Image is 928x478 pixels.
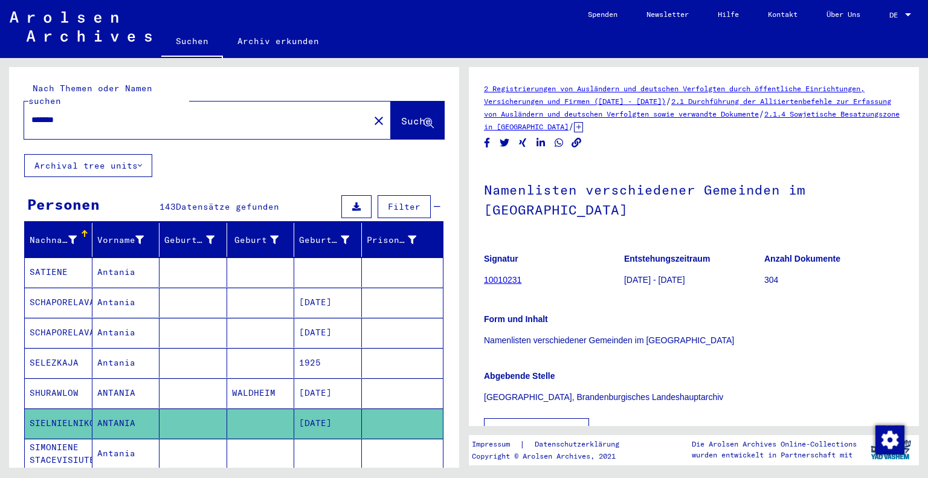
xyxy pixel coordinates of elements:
div: Vorname [97,234,144,247]
mat-cell: Antania [92,288,160,317]
div: Nachname [30,230,92,250]
b: Abgebende Stelle [484,371,555,381]
p: [DATE] - [DATE] [624,274,764,286]
span: / [569,121,574,132]
mat-header-cell: Vorname [92,223,160,257]
div: Geburtsdatum [299,230,364,250]
button: Filter [378,195,431,218]
mat-cell: [DATE] [294,288,362,317]
mat-cell: [DATE] [294,378,362,408]
mat-cell: SCHAPORELAVA [25,288,92,317]
mat-header-cell: Geburtsdatum [294,223,362,257]
div: Geburtsname [164,230,230,250]
mat-cell: SIMONIENE STACEVISIUTE [25,439,92,468]
div: Geburtsdatum [299,234,349,247]
span: DE [889,11,903,19]
p: [GEOGRAPHIC_DATA], Brandenburgisches Landeshauptarchiv [484,391,904,404]
button: Share on WhatsApp [553,135,565,150]
mat-cell: ANTANIA [92,409,160,438]
mat-cell: Antania [92,318,160,347]
b: Anzahl Dokumente [764,254,840,263]
div: Prisoner # [367,234,417,247]
mat-cell: Antania [92,348,160,378]
div: Prisoner # [367,230,432,250]
p: Namenlisten verschiedener Gemeinden im [GEOGRAPHIC_DATA] [484,334,904,347]
mat-label: Nach Themen oder Namen suchen [28,83,152,106]
button: Zeige alle Metadaten [484,418,589,441]
mat-cell: ANTANIA [92,378,160,408]
div: Geburt‏ [232,234,279,247]
div: Personen [27,193,100,215]
p: Die Arolsen Archives Online-Collections [692,439,857,450]
mat-cell: 1925 [294,348,362,378]
div: | [472,438,634,451]
div: Nachname [30,234,77,247]
mat-header-cell: Nachname [25,223,92,257]
b: Entstehungszeitraum [624,254,710,263]
mat-cell: SIELNIELNIKOWA [25,409,92,438]
button: Share on LinkedIn [535,135,547,150]
span: 143 [159,201,176,212]
button: Share on Facebook [481,135,494,150]
mat-cell: Antania [92,257,160,287]
a: Archiv erkunden [223,27,333,56]
a: Datenschutzerklärung [525,438,634,451]
span: / [759,108,764,119]
mat-cell: SCHAPORELAVA [25,318,92,347]
span: / [666,95,671,106]
mat-cell: SHURAWLOW [25,378,92,408]
a: Suchen [161,27,223,58]
div: Geburt‏ [232,230,294,250]
mat-cell: Antania [92,439,160,468]
mat-cell: WALDHEIM [227,378,295,408]
mat-header-cell: Geburt‏ [227,223,295,257]
div: Vorname [97,230,159,250]
mat-header-cell: Geburtsname [159,223,227,257]
button: Share on Twitter [498,135,511,150]
p: Copyright © Arolsen Archives, 2021 [472,451,634,462]
button: Share on Xing [517,135,529,150]
p: wurden entwickelt in Partnerschaft mit [692,450,857,460]
p: 304 [764,274,904,286]
span: Suche [401,115,431,127]
span: Filter [388,201,420,212]
mat-cell: [DATE] [294,409,362,438]
mat-icon: close [372,114,386,128]
h1: Namenlisten verschiedener Gemeinden im [GEOGRAPHIC_DATA] [484,162,904,235]
img: Zustimmung ändern [875,425,904,454]
button: Archival tree units [24,154,152,177]
b: Signatur [484,254,518,263]
button: Suche [391,102,444,139]
button: Copy link [570,135,583,150]
div: Geburtsname [164,234,214,247]
mat-cell: [DATE] [294,318,362,347]
img: Arolsen_neg.svg [10,11,152,42]
img: yv_logo.png [868,434,913,465]
mat-cell: SELEZKAJA [25,348,92,378]
a: 2.1 Durchführung der Alliiertenbefehle zur Erfassung von Ausländern und deutschen Verfolgten sowi... [484,97,891,118]
b: Form und Inhalt [484,314,548,324]
mat-cell: SATIENE [25,257,92,287]
a: Impressum [472,438,520,451]
a: 10010231 [484,275,521,285]
span: Datensätze gefunden [176,201,279,212]
button: Clear [367,108,391,132]
mat-header-cell: Prisoner # [362,223,443,257]
a: 2 Registrierungen von Ausländern und deutschen Verfolgten durch öffentliche Einrichtungen, Versic... [484,84,865,106]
